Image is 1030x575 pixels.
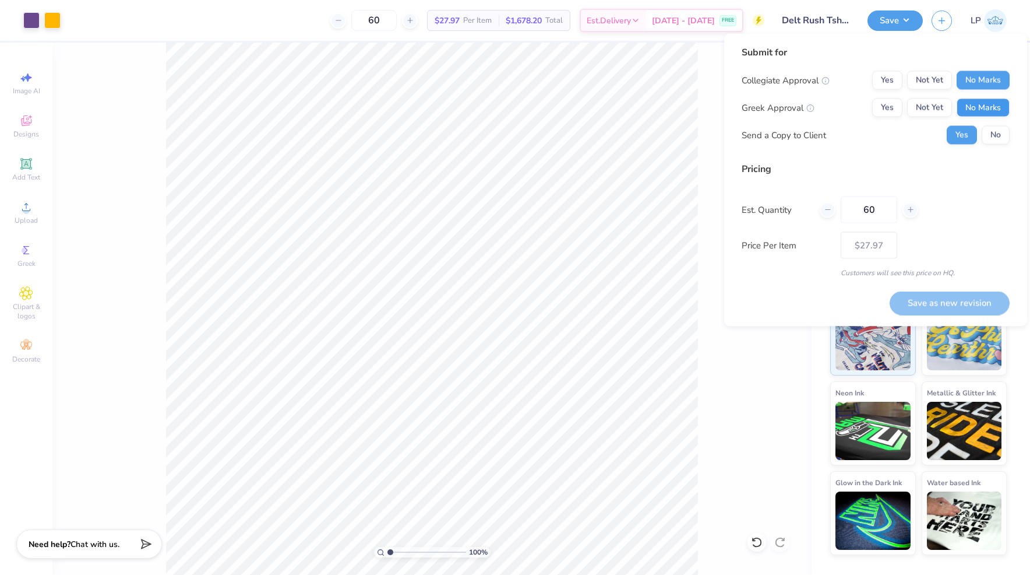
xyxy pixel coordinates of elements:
[957,99,1010,117] button: No Marks
[12,355,40,364] span: Decorate
[872,99,902,117] button: Yes
[742,239,832,252] label: Price Per Item
[469,547,488,558] span: 100 %
[722,16,734,24] span: FREE
[742,128,826,142] div: Send a Copy to Client
[835,402,911,460] img: Neon Ink
[351,10,397,31] input: – –
[907,99,952,117] button: Not Yet
[927,402,1002,460] img: Metallic & Glitter Ink
[957,71,1010,90] button: No Marks
[947,126,977,145] button: Yes
[742,203,811,216] label: Est. Quantity
[742,45,1010,59] div: Submit for
[927,476,980,489] span: Water based Ink
[927,312,1002,370] img: Puff Ink
[982,126,1010,145] button: No
[13,86,40,96] span: Image AI
[463,15,492,27] span: Per Item
[984,9,1007,32] img: Lauren Pevec
[773,9,859,32] input: Untitled Design
[13,129,39,139] span: Designs
[742,73,830,87] div: Collegiate Approval
[872,71,902,90] button: Yes
[17,259,36,268] span: Greek
[70,539,119,550] span: Chat with us.
[742,101,814,114] div: Greek Approval
[835,387,864,399] span: Neon Ink
[867,10,923,31] button: Save
[15,216,38,225] span: Upload
[907,71,952,90] button: Not Yet
[506,15,542,27] span: $1,678.20
[742,162,1010,176] div: Pricing
[927,387,996,399] span: Metallic & Glitter Ink
[742,268,1010,278] div: Customers will see this price on HQ.
[927,492,1002,550] img: Water based Ink
[6,302,47,321] span: Clipart & logos
[435,15,460,27] span: $27.97
[12,173,40,182] span: Add Text
[835,492,911,550] img: Glow in the Dark Ink
[835,476,902,489] span: Glow in the Dark Ink
[587,15,631,27] span: Est. Delivery
[835,312,911,370] img: Standard
[29,539,70,550] strong: Need help?
[652,15,715,27] span: [DATE] - [DATE]
[545,15,563,27] span: Total
[971,14,981,27] span: LP
[971,9,1007,32] a: LP
[841,197,897,223] input: – –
